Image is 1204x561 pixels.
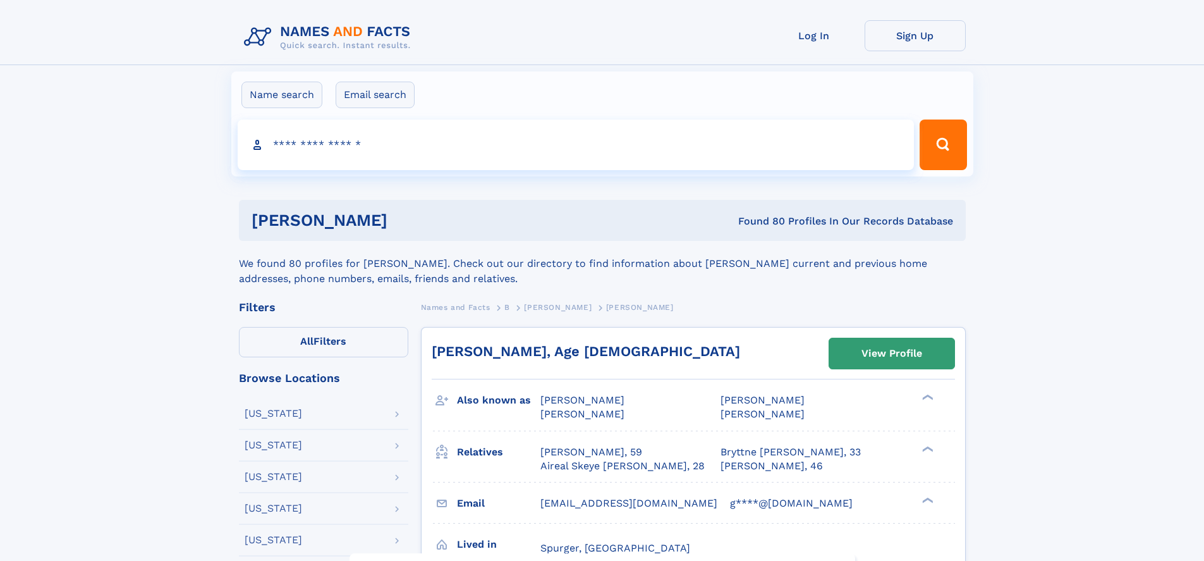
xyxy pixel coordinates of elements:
[540,459,705,473] a: Aireal Skeye [PERSON_NAME], 28
[920,120,966,170] button: Search Button
[721,394,805,406] span: [PERSON_NAME]
[245,440,302,450] div: [US_STATE]
[721,408,805,420] span: [PERSON_NAME]
[919,496,934,504] div: ❯
[336,82,415,108] label: Email search
[245,409,302,419] div: [US_STATE]
[721,445,861,459] a: Bryttne [PERSON_NAME], 33
[504,299,510,315] a: B
[239,302,408,313] div: Filters
[562,214,953,228] div: Found 80 Profiles In Our Records Database
[239,241,966,287] div: We found 80 profiles for [PERSON_NAME]. Check out our directory to find information about [PERSON...
[245,472,302,482] div: [US_STATE]
[457,493,540,514] h3: Email
[540,497,717,509] span: [EMAIL_ADDRESS][DOMAIN_NAME]
[540,542,690,554] span: Spurger, [GEOGRAPHIC_DATA]
[504,303,510,312] span: B
[241,82,322,108] label: Name search
[524,303,592,312] span: [PERSON_NAME]
[763,20,865,51] a: Log In
[238,120,915,170] input: search input
[540,445,642,459] a: [PERSON_NAME], 59
[457,534,540,555] h3: Lived in
[540,408,624,420] span: [PERSON_NAME]
[865,20,966,51] a: Sign Up
[245,535,302,545] div: [US_STATE]
[239,327,408,357] label: Filters
[457,441,540,463] h3: Relatives
[239,373,408,384] div: Browse Locations
[829,338,954,369] a: View Profile
[540,394,624,406] span: [PERSON_NAME]
[421,299,490,315] a: Names and Facts
[919,393,934,402] div: ❯
[239,20,421,54] img: Logo Names and Facts
[300,335,313,347] span: All
[919,445,934,453] div: ❯
[457,390,540,411] h3: Also known as
[252,213,563,228] h1: [PERSON_NAME]
[721,459,823,473] a: [PERSON_NAME], 46
[524,299,592,315] a: [PERSON_NAME]
[861,339,922,368] div: View Profile
[432,343,740,359] a: [PERSON_NAME], Age [DEMOGRAPHIC_DATA]
[245,503,302,514] div: [US_STATE]
[606,303,674,312] span: [PERSON_NAME]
